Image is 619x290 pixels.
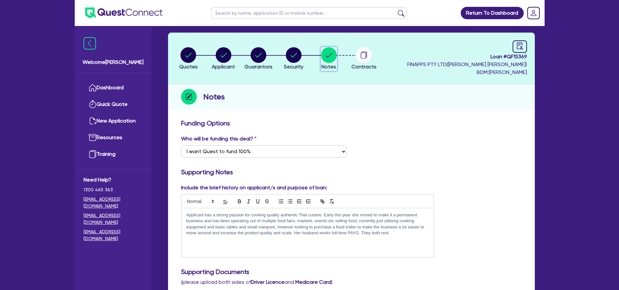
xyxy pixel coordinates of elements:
[212,64,235,70] span: Applicant
[321,47,337,71] button: Notes
[407,68,527,76] span: BDM: [PERSON_NAME]
[244,47,273,71] button: Guarantors
[186,212,429,236] p: Applicant has a strong passion for cooking quality authentic Thai cuisine. Early this year she mo...
[461,7,524,19] a: Return To Dashboard
[407,53,527,61] span: Loan # QF15369
[284,64,303,70] span: Security
[89,150,97,158] img: training
[89,117,97,125] img: new-application
[84,146,143,163] a: Training
[211,7,407,19] input: Search by name, application ID or mobile number...
[83,58,144,66] span: Welcome [PERSON_NAME]
[84,113,143,129] a: New Application
[284,47,304,71] button: Security
[516,42,523,50] span: audit
[181,135,256,143] label: Who will be funding this deal?
[321,64,336,70] span: Notes
[251,279,285,285] b: Driver Licence
[84,129,143,146] a: Resources
[407,61,527,67] span: FINAPPS PTY LTD ( [PERSON_NAME] [PERSON_NAME] )
[513,40,527,53] a: audit
[89,100,97,108] img: quick-quote
[84,196,143,210] a: [EMAIL_ADDRESS][DOMAIN_NAME]
[295,279,331,285] b: Medicare Card
[84,80,143,96] a: Dashboard
[89,134,97,141] img: resources
[84,96,143,113] a: Quick Quote
[84,212,143,226] a: [EMAIL_ADDRESS][DOMAIN_NAME]
[525,5,542,22] a: Dropdown toggle
[179,47,198,71] button: Quotes
[84,186,143,193] span: 1300 465 363
[84,37,96,50] img: icon-menu-close
[181,184,327,192] label: Include the brief history on applicant/s and purpose of loan:
[181,268,522,276] h3: Supporting Documents
[181,279,333,285] span: (please upload both sides of and )
[211,47,235,71] button: Applicant
[84,228,143,242] a: [EMAIL_ADDRESS][DOMAIN_NAME]
[351,64,377,70] span: Contracts
[181,168,522,176] h3: Supporting Notes
[181,89,197,105] img: step-icon
[351,47,377,71] button: Contracts
[85,7,162,18] img: quest-connect-logo-blue
[244,64,272,70] span: Guarantors
[84,176,143,184] span: Need Help?
[179,64,198,70] span: Quotes
[181,119,522,127] h3: Funding Options
[203,91,225,103] h2: Notes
